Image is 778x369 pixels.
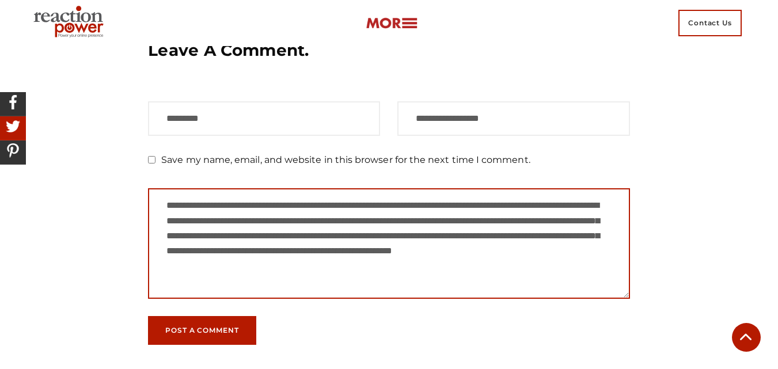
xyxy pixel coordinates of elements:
[366,17,418,30] img: more-btn.png
[29,2,112,44] img: Executive Branding | Personal Branding Agency
[148,316,256,345] button: Post a Comment
[3,116,23,136] img: Share On Twitter
[165,327,239,334] span: Post a Comment
[3,140,23,161] img: Share On Pinterest
[3,92,23,112] img: Share On Facebook
[148,40,630,61] h3: Leave a Comment.
[678,10,742,36] span: Contact Us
